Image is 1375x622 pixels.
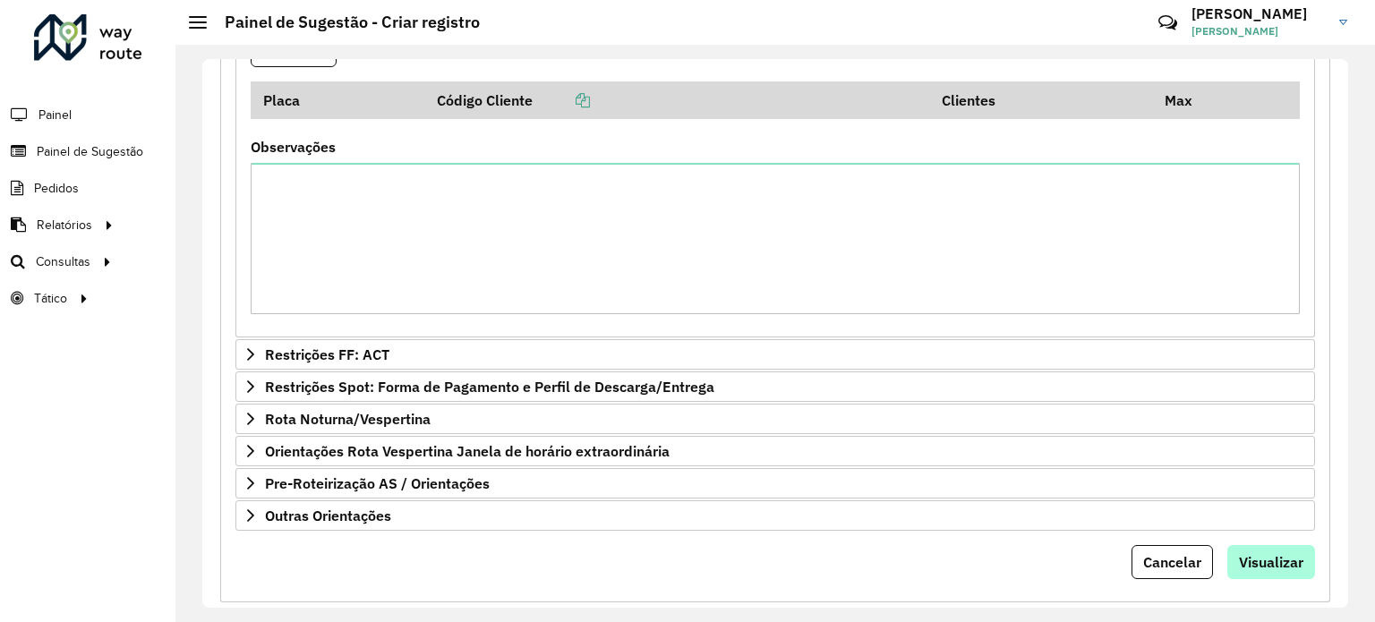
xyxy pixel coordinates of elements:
[265,476,490,490] span: Pre-Roteirização AS / Orientações
[207,13,480,32] h2: Painel de Sugestão - Criar registro
[251,81,424,119] th: Placa
[1152,81,1224,119] th: Max
[424,81,929,119] th: Código Cliente
[235,339,1315,370] a: Restrições FF: ACT
[235,436,1315,466] a: Orientações Rota Vespertina Janela de horário extraordinária
[235,404,1315,434] a: Rota Noturna/Vespertina
[265,347,389,362] span: Restrições FF: ACT
[37,142,143,161] span: Painel de Sugestão
[38,106,72,124] span: Painel
[34,179,79,198] span: Pedidos
[1239,553,1303,571] span: Visualizar
[1143,553,1201,571] span: Cancelar
[37,216,92,234] span: Relatórios
[1191,5,1326,22] h3: [PERSON_NAME]
[1149,4,1187,42] a: Contato Rápido
[235,468,1315,498] a: Pre-Roteirização AS / Orientações
[1132,545,1213,579] button: Cancelar
[533,91,590,109] a: Copiar
[265,508,391,523] span: Outras Orientações
[235,500,1315,531] a: Outras Orientações
[1227,545,1315,579] button: Visualizar
[235,371,1315,402] a: Restrições Spot: Forma de Pagamento e Perfil de Descarga/Entrega
[265,379,714,394] span: Restrições Spot: Forma de Pagamento e Perfil de Descarga/Entrega
[1191,23,1326,39] span: [PERSON_NAME]
[265,444,670,458] span: Orientações Rota Vespertina Janela de horário extraordinária
[36,252,90,271] span: Consultas
[34,289,67,308] span: Tático
[251,136,336,158] label: Observações
[930,81,1153,119] th: Clientes
[265,412,431,426] span: Rota Noturna/Vespertina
